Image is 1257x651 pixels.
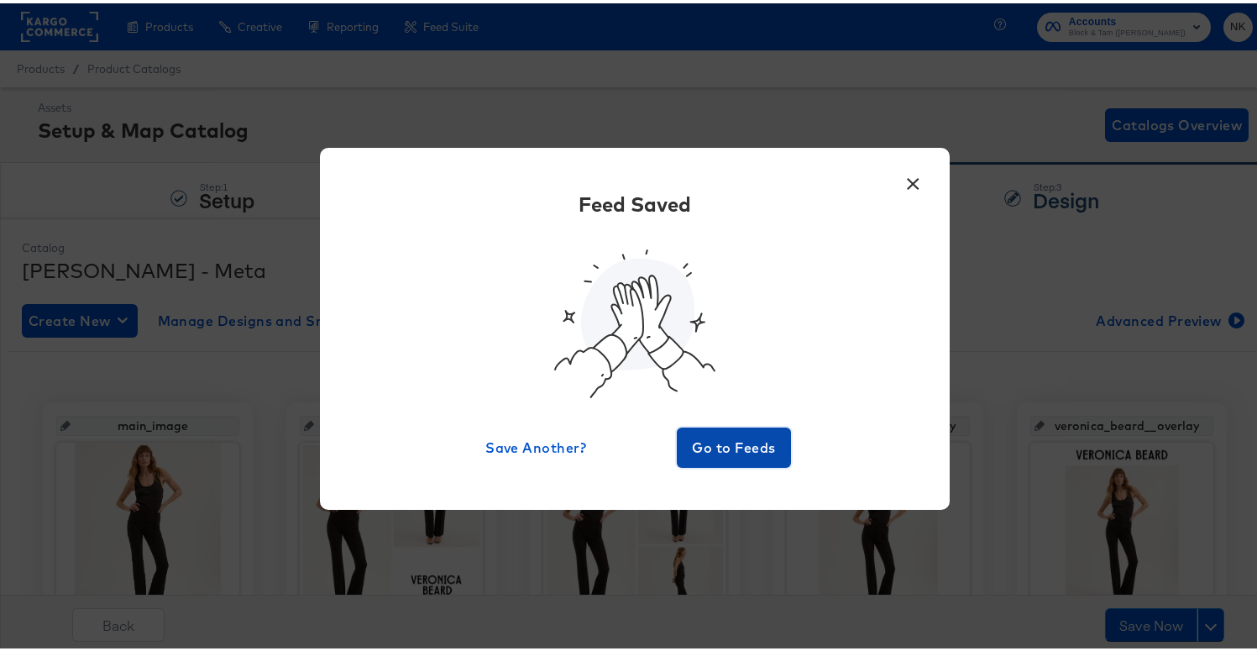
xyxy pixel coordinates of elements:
button: × [898,161,929,192]
span: Go to Feeds [683,433,784,456]
button: Go to Feeds [677,424,791,465]
div: Feed Saved [579,186,691,215]
span: Save Another? [485,433,586,456]
button: Save Another? [479,424,593,465]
